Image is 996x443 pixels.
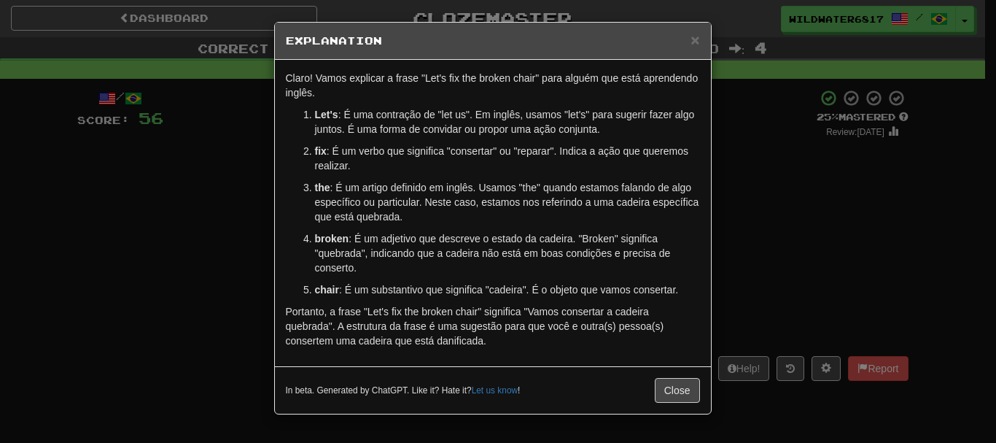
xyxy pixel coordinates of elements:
p: : É um verbo que significa "consertar" ou "reparar". Indica a ação que queremos realizar. [315,144,700,173]
span: × [690,31,699,48]
button: Close [655,378,700,403]
strong: fix [315,145,327,157]
strong: broken [315,233,349,244]
p: : É um substantivo que significa "cadeira". É o objeto que vamos consertar. [315,282,700,297]
button: Close [690,32,699,47]
p: : É um adjetivo que descreve o estado da cadeira. "Broken" significa "quebrada", indicando que a ... [315,231,700,275]
p: : É um artigo definido em inglês. Usamos "the" quando estamos falando de algo específico ou parti... [315,180,700,224]
p: Portanto, a frase "Let's fix the broken chair" significa "Vamos consertar a cadeira quebrada". A ... [286,304,700,348]
strong: chair [315,284,339,296]
p: : É uma contração de "let us". Em inglês, usamos "let's" para sugerir fazer algo juntos. É uma fo... [315,107,700,136]
a: Let us know [472,385,518,396]
strong: the [315,182,330,193]
small: In beta. Generated by ChatGPT. Like it? Hate it? ! [286,385,521,397]
h5: Explanation [286,34,700,48]
p: Claro! Vamos explicar a frase "Let's fix the broken chair" para alguém que está aprendendo inglês. [286,71,700,100]
strong: Let's [315,109,338,120]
